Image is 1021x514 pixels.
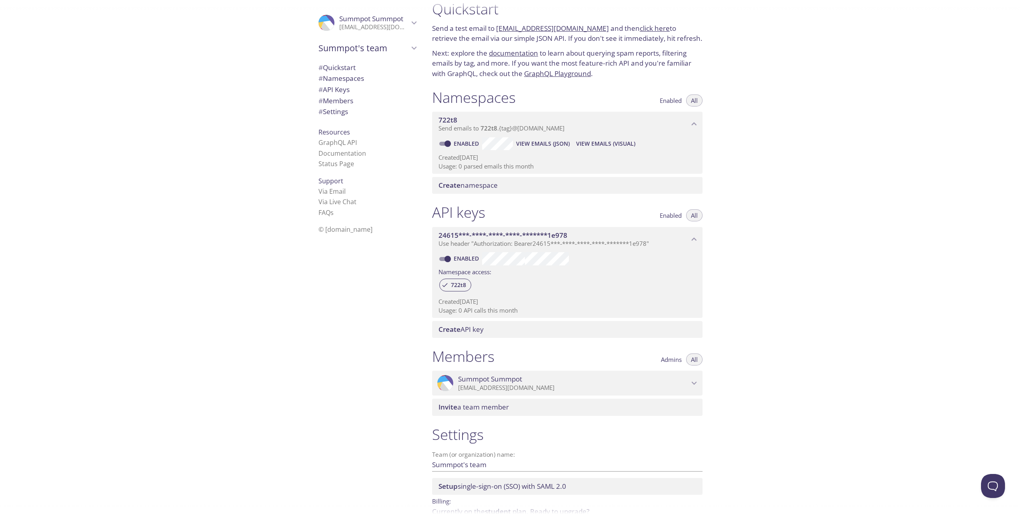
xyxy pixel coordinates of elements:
span: API Keys [318,85,350,94]
span: API key [438,325,484,334]
button: Admins [656,353,687,365]
span: single-sign-on (SSO) with SAML 2.0 [438,482,566,491]
div: 722t8 [439,279,471,291]
span: Resources [318,128,350,137]
div: Summpot Summpot [312,10,422,36]
span: # [318,63,323,72]
a: documentation [489,48,538,58]
div: Summpot Summpot [432,371,703,396]
button: Enabled [655,94,687,106]
p: Created [DATE] [438,297,696,306]
h1: Members [432,347,494,365]
a: Via Email [318,187,346,196]
span: # [318,74,323,83]
div: Summpot's team [312,38,422,58]
span: Members [318,96,353,105]
span: Send emails to . {tag} @[DOMAIN_NAME] [438,124,565,132]
div: Setup SSO [432,478,703,495]
p: Usage: 0 parsed emails this month [438,162,696,171]
a: Enabled [452,140,482,147]
button: View Emails (JSON) [513,137,573,150]
h1: Namespaces [432,88,516,106]
div: Invite a team member [432,399,703,416]
div: 722t8 namespace [432,112,703,137]
a: click here [640,24,670,33]
span: namespace [438,181,498,190]
a: GraphQL Playground [524,69,591,78]
button: All [686,353,703,365]
span: # [318,96,323,105]
div: API Keys [312,84,422,95]
span: s [330,208,334,217]
h1: Settings [432,426,703,444]
span: Settings [318,107,348,116]
a: GraphQL API [318,138,357,147]
span: Summpot's team [318,42,409,54]
div: Create API Key [432,321,703,338]
label: Namespace access: [438,265,491,277]
p: Usage: 0 API calls this month [438,306,696,315]
span: View Emails (JSON) [516,139,570,149]
a: Via Live Chat [318,197,356,206]
span: Summpot Summpot [458,375,522,383]
a: [EMAIL_ADDRESS][DOMAIN_NAME] [496,24,609,33]
span: 722t8 [438,115,457,124]
span: Quickstart [318,63,356,72]
p: Created [DATE] [438,153,696,162]
h1: API keys [432,203,485,221]
span: a team member [438,402,509,412]
div: Create namespace [432,177,703,194]
a: FAQ [318,208,334,217]
button: All [686,209,703,221]
p: [EMAIL_ADDRESS][DOMAIN_NAME] [339,23,409,31]
span: © [DOMAIN_NAME] [318,225,372,234]
p: Send a test email to and then to retrieve the email via our simple JSON API. If you don't see it ... [432,23,703,44]
span: # [318,107,323,116]
span: Create [438,325,460,334]
div: Members [312,95,422,106]
button: View Emails (Visual) [573,137,639,150]
span: Invite [438,402,457,412]
span: Create [438,181,460,190]
button: All [686,94,703,106]
p: [EMAIL_ADDRESS][DOMAIN_NAME] [458,384,689,392]
span: 722t8 [446,281,471,289]
iframe: Help Scout Beacon - Open [981,474,1005,498]
div: Team Settings [312,106,422,117]
span: Namespaces [318,74,364,83]
a: Enabled [452,255,482,262]
div: Namespaces [312,73,422,84]
label: Team (or organization) name: [432,452,515,458]
span: Summpot Summpot [339,14,403,23]
span: Support [318,177,343,185]
div: Quickstart [312,62,422,73]
span: # [318,85,323,94]
span: Setup [438,482,458,491]
p: Next: explore the to learn about querying spam reports, filtering emails by tag, and more. If you... [432,48,703,79]
span: View Emails (Visual) [576,139,635,149]
span: 722t8 [480,124,497,132]
p: Billing: [432,495,703,506]
a: Documentation [318,149,366,158]
a: Status Page [318,159,354,168]
button: Enabled [655,209,687,221]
